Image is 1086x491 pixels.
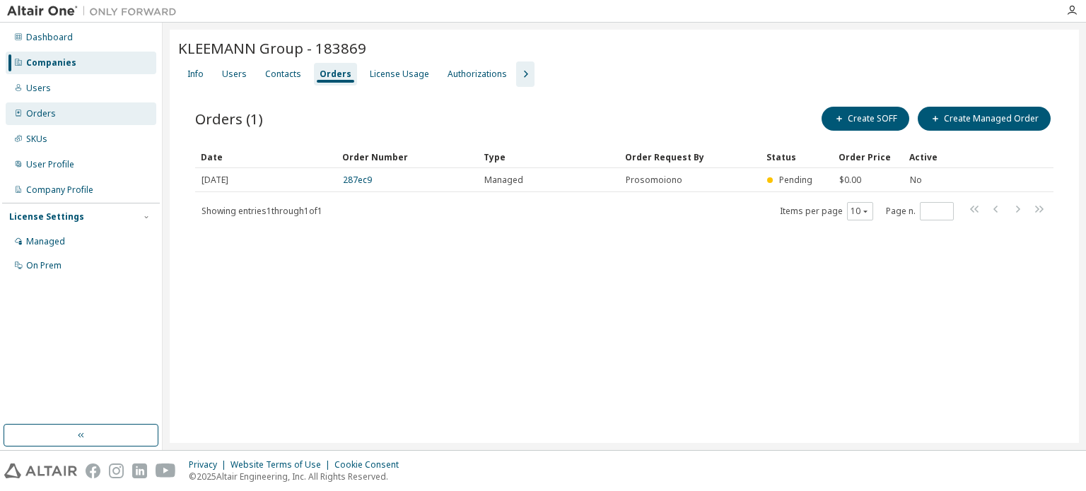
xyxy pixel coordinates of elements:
div: Companies [26,57,76,69]
span: No [910,174,922,186]
div: Type [484,146,614,168]
div: Dashboard [26,32,73,43]
div: Cookie Consent [334,459,407,471]
span: Showing entries 1 through 1 of 1 [202,205,322,217]
button: Create SOFF [822,107,909,131]
img: linkedin.svg [132,463,147,478]
span: Pending [779,174,812,186]
span: KLEEMANN Group - 183869 [178,38,366,58]
div: Users [222,69,247,80]
span: Prosomoiono [626,174,682,186]
img: instagram.svg [109,463,124,478]
div: License Usage [370,69,429,80]
span: Orders (1) [195,109,263,129]
div: Managed [26,236,65,247]
a: 287ec9 [343,174,372,186]
span: Items per page [780,202,873,220]
div: Website Terms of Use [230,459,334,471]
p: © 2025 Altair Engineering, Inc. All Rights Reserved. [189,471,407,483]
div: Active [909,146,969,168]
div: User Profile [26,159,74,170]
div: Orders [320,69,351,80]
button: Create Managed Order [918,107,1051,131]
div: Orders [26,108,56,119]
div: SKUs [26,134,47,145]
img: Altair One [7,4,184,18]
span: Managed [484,174,523,186]
span: $0.00 [839,174,861,186]
div: On Prem [26,260,62,271]
div: Info [187,69,204,80]
div: Date [201,146,331,168]
div: Privacy [189,459,230,471]
div: Order Price [839,146,898,168]
div: Users [26,83,51,94]
button: 10 [851,206,870,217]
div: Status [766,146,827,168]
div: License Settings [9,211,84,223]
span: [DATE] [202,174,228,186]
img: facebook.svg [86,463,100,478]
div: Order Number [342,146,472,168]
span: Page n. [886,202,954,220]
img: youtube.svg [156,463,176,478]
div: Order Request By [625,146,755,168]
div: Authorizations [448,69,507,80]
div: Contacts [265,69,301,80]
img: altair_logo.svg [4,463,77,478]
div: Company Profile [26,184,93,196]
